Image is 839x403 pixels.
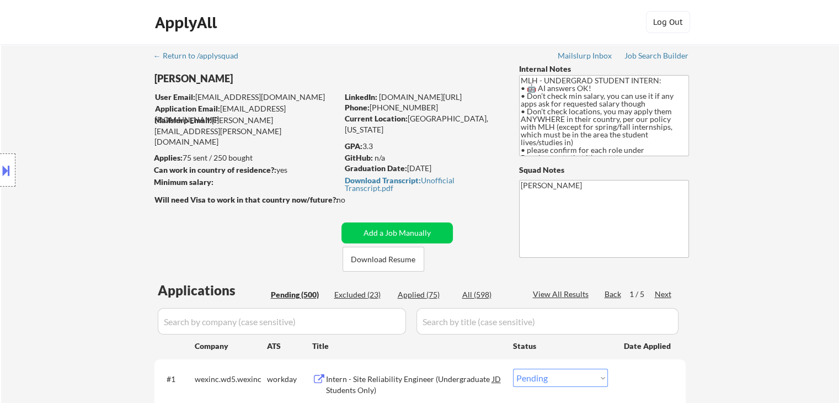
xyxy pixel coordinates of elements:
[345,113,501,135] div: [GEOGRAPHIC_DATA], [US_STATE]
[343,247,424,272] button: Download Resume
[605,289,622,300] div: Back
[345,103,370,112] strong: Phone:
[519,165,689,176] div: Squad Notes
[345,177,498,192] div: Unofficial Transcript.pdf
[345,102,501,113] div: [PHONE_NUMBER]
[375,153,385,162] a: n/a
[558,51,613,62] a: Mailslurp Inbox
[167,374,186,385] div: #1
[398,289,453,300] div: Applied (75)
[195,374,267,385] div: wexinc.wd5.wexinc
[558,52,613,60] div: Mailslurp Inbox
[629,289,655,300] div: 1 / 5
[154,72,381,86] div: [PERSON_NAME]
[155,92,338,103] div: [EMAIL_ADDRESS][DOMAIN_NAME]
[624,341,672,352] div: Date Applied
[155,13,220,32] div: ApplyAll
[345,163,501,174] div: [DATE]
[519,63,689,75] div: Internal Notes
[345,141,362,151] strong: GPA:
[267,341,312,352] div: ATS
[341,222,453,243] button: Add a Job Manually
[154,152,338,163] div: 75 sent / 250 bought
[655,289,672,300] div: Next
[624,51,689,62] a: Job Search Builder
[345,176,498,192] a: Download Transcript:Unofficial Transcript.pdf
[345,176,421,185] strong: Download Transcript:
[312,341,503,352] div: Title
[155,103,338,125] div: [EMAIL_ADDRESS][DOMAIN_NAME]
[336,194,368,205] div: no
[267,374,312,385] div: workday
[154,115,338,147] div: [PERSON_NAME][EMAIL_ADDRESS][PERSON_NAME][DOMAIN_NAME]
[158,308,406,335] input: Search by company (case sensitive)
[345,163,407,173] strong: Graduation Date:
[416,308,678,335] input: Search by title (case sensitive)
[345,141,503,152] div: 3.3
[195,341,267,352] div: Company
[533,289,592,300] div: View All Results
[462,289,517,300] div: All (598)
[345,114,408,123] strong: Current Location:
[154,195,338,204] strong: Will need Visa to work in that country now/future?:
[513,336,608,356] div: Status
[345,153,373,162] strong: GitHub:
[491,369,503,389] div: JD
[154,165,276,174] strong: Can work in country of residence?:
[158,284,267,297] div: Applications
[153,52,249,60] div: ← Return to /applysquad
[624,52,689,60] div: Job Search Builder
[326,374,493,395] div: Intern - Site Reliability Engineer (Undergraduate Students Only)
[379,92,462,102] a: [DOMAIN_NAME][URL]
[334,289,389,300] div: Excluded (23)
[154,165,334,176] div: yes
[345,92,377,102] strong: LinkedIn:
[271,289,326,300] div: Pending (500)
[153,51,249,62] a: ← Return to /applysquad
[646,11,690,33] button: Log Out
